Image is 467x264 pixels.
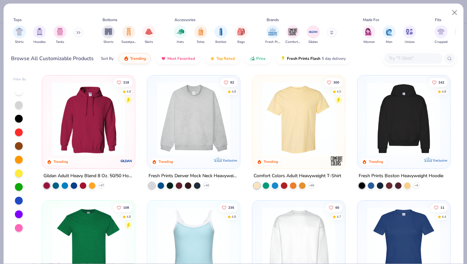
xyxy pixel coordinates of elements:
[215,40,226,45] span: Bottles
[330,154,343,167] img: Comfort Colors logo
[210,56,215,61] img: TopRated.gif
[281,56,286,61] img: flash.gif
[33,25,46,45] button: filter button
[214,25,227,45] button: filter button
[197,40,205,45] span: Totes
[161,56,166,61] img: most_fav.gif
[363,40,375,45] span: Women
[205,53,240,64] button: Top Rated
[204,184,209,188] span: + 10
[13,17,22,23] div: Tops
[54,25,66,45] div: filter for Tanks
[364,82,444,155] img: 91acfc32-fd48-4d6b-bdad-a4c1a30ac3fc
[406,28,413,35] img: Unisex Image
[285,25,300,45] div: filter for Comfort Colors
[437,28,445,35] img: Cropped Image
[145,40,153,45] span: Skirts
[383,25,396,45] button: filter button
[245,53,270,64] button: Price
[308,27,318,37] img: Gildan Image
[337,214,341,219] div: 4.7
[217,28,224,35] img: Bottles Image
[228,206,234,209] span: 235
[197,28,204,35] img: Totes Image
[333,81,339,84] span: 300
[174,25,187,45] button: filter button
[435,25,448,45] button: filter button
[403,25,416,45] div: filter for Unisex
[142,25,155,45] button: filter button
[230,81,234,84] span: 82
[16,28,23,35] img: Shirts Image
[386,28,393,35] img: Men Image
[415,184,418,188] span: + 9
[124,206,129,209] span: 108
[13,25,26,45] button: filter button
[105,28,112,35] img: Shorts Image
[235,25,248,45] button: filter button
[114,78,133,87] button: Like
[127,214,131,219] div: 4.8
[142,25,155,45] div: filter for Skirts
[194,25,207,45] button: filter button
[223,158,237,163] span: Exclusive
[33,25,46,45] div: filter for Hoodies
[288,27,298,37] img: Comfort Colors Image
[174,25,187,45] div: filter for Hats
[449,7,461,19] button: Close
[130,56,146,61] span: Trending
[442,89,446,94] div: 4.8
[308,40,318,45] span: Gildan
[403,25,416,45] button: filter button
[56,28,64,35] img: Tanks Image
[265,40,280,45] span: Fresh Prints
[265,25,280,45] div: filter for Fresh Prints
[101,56,114,61] div: Sort By
[56,40,64,45] span: Tanks
[309,184,314,188] span: + 60
[365,28,373,35] img: Women Image
[119,53,151,64] button: Trending
[49,82,128,155] img: 01756b78-01f6-4cc6-8d8a-3c30c1a0c8ac
[156,53,200,64] button: Most Favorited
[43,172,134,180] div: Gildan Adult Heavy Blend 8 Oz. 50/50 Hooded Sweatshirt
[335,206,339,209] span: 60
[154,82,233,155] img: f5d85501-0dbb-4ee4-b115-c08fa3845d83
[383,25,396,45] div: filter for Men
[11,55,94,62] div: Browse All Customizable Products
[268,27,278,37] img: Fresh Prints Image
[337,89,341,94] div: 4.9
[124,56,129,61] img: trending.gif
[235,25,248,45] div: filter for Bags
[121,25,136,45] div: filter for Sweatpants
[36,28,43,35] img: Hoodies Image
[149,172,239,180] div: Fresh Prints Denver Mock Neck Heavyweight Sweatshirt
[145,28,153,35] img: Skirts Image
[216,56,235,61] span: Top Rated
[363,25,376,45] div: filter for Women
[120,154,133,167] img: Gildan logo
[15,40,24,45] span: Shirts
[103,40,114,45] span: Shorts
[237,40,245,45] span: Bags
[121,40,136,45] span: Sweatpants
[254,172,341,180] div: Comfort Colors Adult Heavyweight T-Shirt
[54,25,66,45] button: filter button
[13,77,26,82] div: Filter By
[405,40,414,45] span: Unisex
[221,78,237,87] button: Like
[124,81,129,84] span: 218
[267,17,279,23] div: Brands
[233,82,313,155] img: a90f7c54-8796-4cb2-9d6e-4e9644cfe0fe
[431,203,448,212] button: Like
[167,56,195,61] span: Most Favorited
[326,203,342,212] button: Like
[114,203,133,212] button: Like
[307,25,320,45] div: filter for Gildan
[442,214,446,219] div: 4.4
[363,17,379,23] div: Made For
[99,184,104,188] span: + 37
[435,40,448,45] span: Cropped
[438,81,444,84] span: 242
[429,78,448,87] button: Like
